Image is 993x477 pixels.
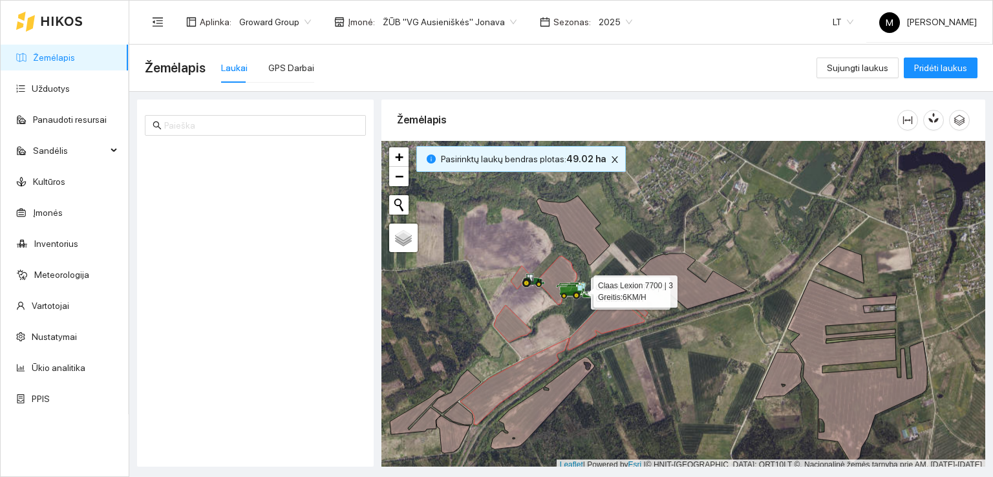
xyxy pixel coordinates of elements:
[540,17,550,27] span: calendar
[628,460,642,469] a: Esri
[566,154,606,164] b: 49.02 ha
[32,363,85,373] a: Ūkio analitika
[904,63,977,73] a: Pridėti laukus
[833,12,853,32] span: LT
[879,17,977,27] span: [PERSON_NAME]
[200,15,231,29] span: Aplinka :
[153,121,162,130] span: search
[395,168,403,184] span: −
[221,61,248,75] div: Laukai
[33,138,107,164] span: Sandėlis
[817,58,899,78] button: Sujungti laukus
[33,52,75,63] a: Žemėlapis
[560,460,583,469] a: Leaflet
[607,152,623,167] button: close
[827,61,888,75] span: Sujungti laukus
[557,460,985,471] div: | Powered by © HNIT-[GEOGRAPHIC_DATA]; ORT10LT ©, Nacionalinė žemės tarnyba prie AM, [DATE]-[DATE]
[32,301,69,311] a: Vartotojai
[397,101,897,138] div: Žemėlapis
[268,61,314,75] div: GPS Darbai
[32,83,70,94] a: Užduotys
[886,12,893,33] span: M
[145,9,171,35] button: menu-fold
[898,115,917,125] span: column-width
[33,207,63,218] a: Įmonės
[34,238,78,249] a: Inventorius
[389,224,418,252] a: Layers
[644,460,646,469] span: |
[186,17,197,27] span: layout
[904,58,977,78] button: Pridėti laukus
[817,63,899,73] a: Sujungti laukus
[348,15,375,29] span: Įmonė :
[427,154,436,164] span: info-circle
[34,270,89,280] a: Meteorologija
[145,58,206,78] span: Žemėlapis
[389,147,409,167] a: Zoom in
[389,167,409,186] a: Zoom out
[608,155,622,164] span: close
[33,114,107,125] a: Panaudoti resursai
[553,15,591,29] span: Sezonas :
[441,152,606,166] span: Pasirinktų laukų bendras plotas :
[32,394,50,404] a: PPIS
[33,176,65,187] a: Kultūros
[383,12,517,32] span: ŽŪB "VG Ausieniškės" Jonava
[897,110,918,131] button: column-width
[599,12,632,32] span: 2025
[32,332,77,342] a: Nustatymai
[152,16,164,28] span: menu-fold
[389,195,409,215] button: Initiate a new search
[914,61,967,75] span: Pridėti laukus
[239,12,311,32] span: Groward Group
[395,149,403,165] span: +
[164,118,358,132] input: Paieška
[334,17,345,27] span: shop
